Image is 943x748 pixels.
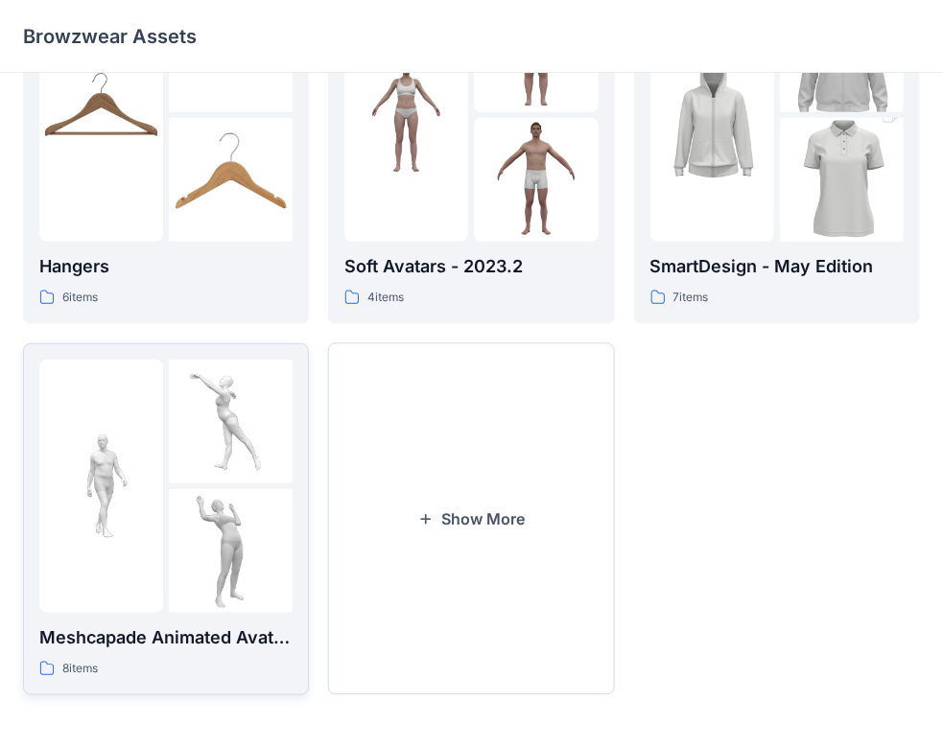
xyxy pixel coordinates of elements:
[344,253,598,280] p: Soft Avatars - 2023.2
[328,343,614,695] button: Show More
[39,424,163,548] img: folder 1
[169,489,293,613] img: folder 3
[650,22,774,208] img: folder 1
[673,288,709,308] p: 7 items
[39,253,293,280] p: Hangers
[650,253,904,280] p: SmartDesign - May Edition
[169,360,293,483] img: folder 2
[62,288,98,308] p: 6 items
[39,53,163,176] img: folder 1
[39,624,293,651] p: Meshcapade Animated Avatars
[474,118,598,242] img: folder 3
[23,343,309,695] a: folder 1folder 2folder 3Meshcapade Animated Avatars8items
[23,23,197,50] p: Browzwear Assets
[169,118,293,242] img: folder 3
[344,53,468,176] img: folder 1
[62,659,98,679] p: 8 items
[367,288,404,308] p: 4 items
[780,87,904,273] img: folder 3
